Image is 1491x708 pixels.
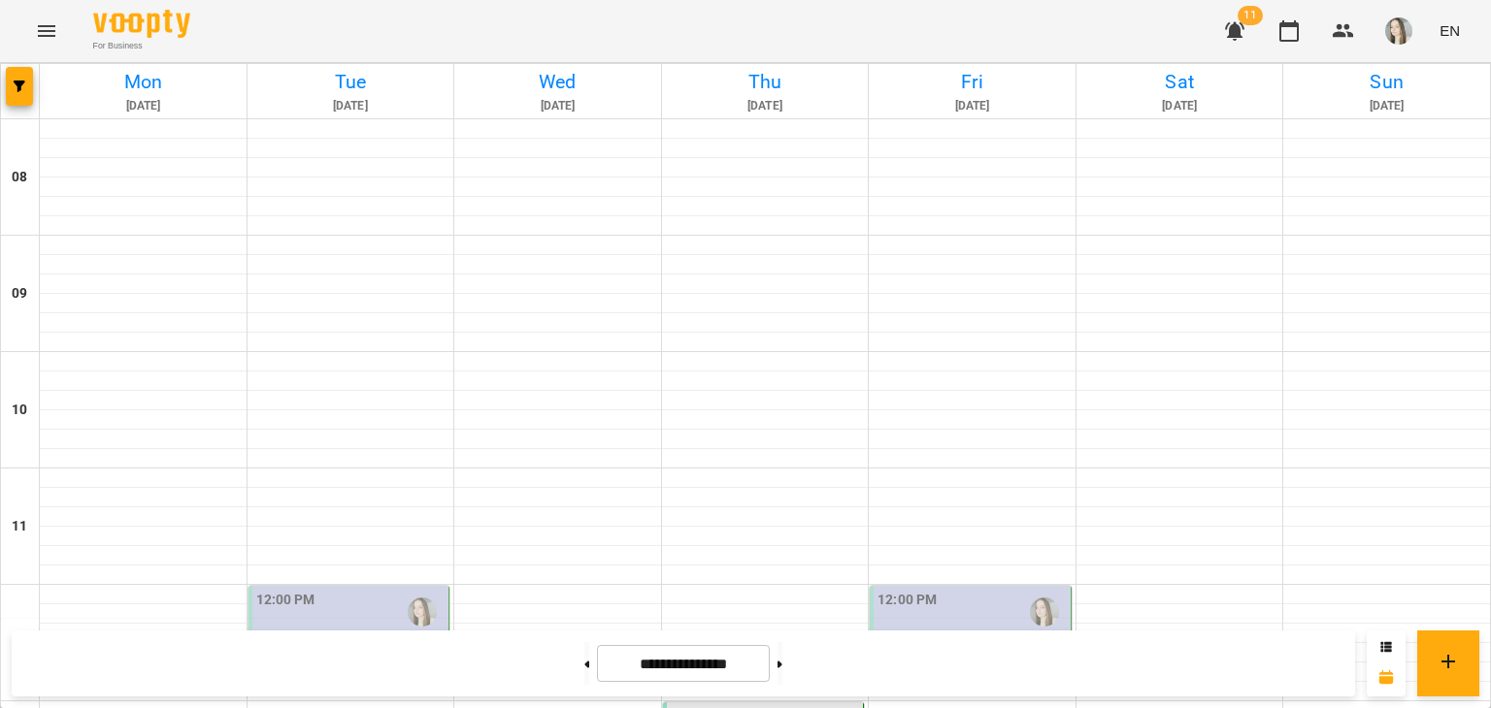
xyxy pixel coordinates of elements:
[256,590,315,611] label: 12:00 PM
[1385,17,1412,45] img: a8d7fb5a1d89beb58b3ded8a11ed441a.jpeg
[1030,597,1059,627] img: Ярослава Барабаш
[1238,6,1263,25] span: 11
[93,10,190,38] img: Voopty Logo
[23,8,70,54] button: Menu
[250,67,451,97] h6: Tue
[12,167,27,188] h6: 08
[1286,67,1487,97] h6: Sun
[1079,67,1280,97] h6: Sat
[1079,97,1280,115] h6: [DATE]
[1432,13,1468,48] button: EN
[43,67,244,97] h6: Mon
[457,97,658,115] h6: [DATE]
[93,40,190,52] span: For Business
[872,97,1073,115] h6: [DATE]
[665,97,866,115] h6: [DATE]
[43,97,244,115] h6: [DATE]
[872,67,1073,97] h6: Fri
[408,597,437,627] img: Ярослава Барабаш
[878,590,937,611] label: 12:00 PM
[457,67,658,97] h6: Wed
[12,516,27,537] h6: 11
[250,97,451,115] h6: [DATE]
[1286,97,1487,115] h6: [DATE]
[12,283,27,305] h6: 09
[1440,20,1460,41] span: EN
[665,67,866,97] h6: Thu
[12,400,27,421] h6: 10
